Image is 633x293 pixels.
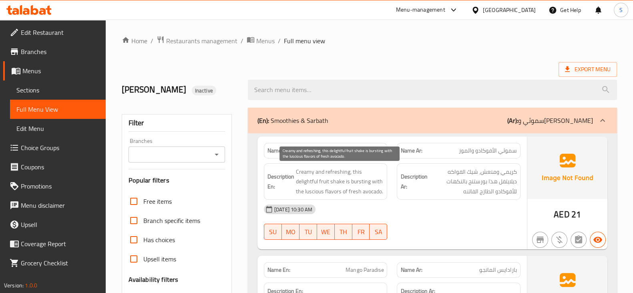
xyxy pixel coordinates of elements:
span: Menus [256,36,275,46]
strong: Description En: [267,172,294,191]
span: FR [356,226,367,238]
span: Inactive [192,87,216,94]
span: Free items [143,197,172,206]
span: Branches [21,47,99,56]
a: Home [122,36,147,46]
a: Promotions [3,177,106,196]
span: MO [285,226,296,238]
a: Branches [3,42,106,61]
span: Full menu view [284,36,325,46]
div: (En): Smoothies & Sarbath(Ar):سموثي و[PERSON_NAME] [248,108,617,133]
button: Open [211,149,222,160]
span: بارادايس المانجو [479,266,517,274]
span: S [619,6,623,14]
span: Avacado Banana Smoothie [320,146,384,155]
span: سموثي الأفوكادو والموز [459,146,517,155]
a: Menus [247,36,275,46]
p: Smoothies & Sarbath [257,116,328,125]
b: (Ar): [507,114,518,126]
strong: Name En: [267,146,290,155]
a: Upsell [3,215,106,234]
span: Promotions [21,181,99,191]
button: FR [352,224,370,240]
span: Edit Menu [16,124,99,133]
a: Coupons [3,157,106,177]
button: SA [370,224,387,240]
a: Choice Groups [3,138,106,157]
a: Restaurants management [157,36,237,46]
span: Has choices [143,235,175,245]
div: [GEOGRAPHIC_DATA] [483,6,536,14]
span: Mango Paradise [346,266,384,274]
a: Edit Restaurant [3,23,106,42]
span: Grocery Checklist [21,258,99,268]
a: Menu disclaimer [3,196,106,215]
button: SU [264,224,282,240]
button: Available [590,232,606,248]
span: 21 [571,207,581,222]
strong: Name Ar: [400,146,422,155]
span: SU [267,226,279,238]
span: Coverage Report [21,239,99,249]
a: Full Menu View [10,100,106,119]
button: Not has choices [571,232,587,248]
span: WE [320,226,332,238]
a: Edit Menu [10,119,106,138]
span: TU [303,226,314,238]
input: search [248,80,617,100]
span: Branch specific items [143,216,200,225]
div: Menu-management [396,5,445,15]
span: Version: [4,280,24,291]
strong: Description Ar: [400,172,427,191]
span: Export Menu [565,64,611,74]
span: AED [554,207,569,222]
span: كريمي ومنعش، شيك الفواكه ديلايتفل هذا بورستنج بالنكهات للأفوكادو الطازج الفاتنه [429,167,517,197]
a: Sections [10,80,106,100]
li: / [151,36,153,46]
button: TU [299,224,317,240]
span: Full Menu View [16,104,99,114]
button: MO [282,224,299,240]
h3: Availability filters [129,275,179,284]
span: Sections [16,85,99,95]
button: Purchased item [551,232,567,248]
span: Restaurants management [166,36,237,46]
strong: Name En: [267,266,290,274]
button: WE [317,224,335,240]
span: Creamy and refreshing, this delightful fruit shake is bursting with the luscious flavors of fresh... [296,167,384,197]
img: Ae5nvW7+0k+MAAAAAElFTkSuQmCC [527,136,607,199]
li: / [278,36,281,46]
span: 1.0.0 [25,280,37,291]
button: Not branch specific item [532,232,548,248]
li: / [241,36,243,46]
a: Grocery Checklist [3,253,106,273]
div: Filter [129,114,225,132]
span: Edit Restaurant [21,28,99,37]
nav: breadcrumb [122,36,617,46]
a: Menus [3,61,106,80]
span: [DATE] 10:30 AM [271,206,315,213]
span: Upsell items [143,254,176,264]
span: Coupons [21,162,99,172]
a: Coverage Report [3,234,106,253]
span: Menus [22,66,99,76]
p: سموثي و[PERSON_NAME] [507,116,593,125]
button: TH [335,224,352,240]
h2: [PERSON_NAME] [122,84,238,96]
span: Upsell [21,220,99,229]
span: Menu disclaimer [21,201,99,210]
span: SA [373,226,384,238]
span: Choice Groups [21,143,99,153]
h3: Popular filters [129,176,225,185]
div: Inactive [192,86,216,95]
strong: Name Ar: [400,266,422,274]
span: TH [338,226,349,238]
b: (En): [257,114,269,126]
span: Export Menu [559,62,617,77]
